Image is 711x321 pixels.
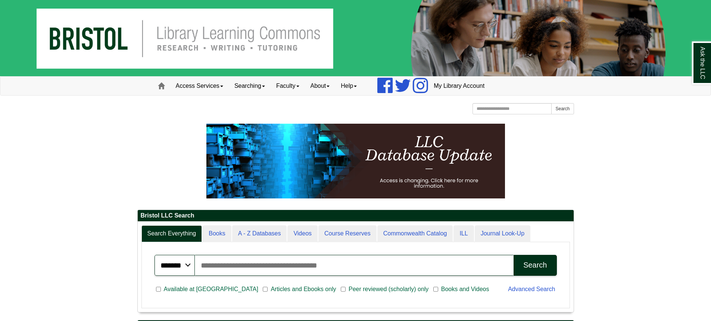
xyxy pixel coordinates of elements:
span: Books and Videos [438,285,492,294]
input: Articles and Ebooks only [263,286,268,293]
button: Search [551,103,574,114]
h2: Bristol LLC Search [138,210,574,222]
a: Searching [229,77,271,95]
a: Search Everything [141,225,202,242]
input: Peer reviewed (scholarly) only [341,286,346,293]
span: Peer reviewed (scholarly) only [346,285,431,294]
a: Advanced Search [508,286,555,292]
input: Books and Videos [433,286,438,293]
a: My Library Account [428,77,490,95]
a: Videos [287,225,318,242]
a: A - Z Databases [232,225,287,242]
a: Help [335,77,362,95]
img: HTML tutorial [206,124,505,198]
button: Search [514,255,556,276]
a: About [305,77,336,95]
a: Books [203,225,231,242]
a: Access Services [170,77,229,95]
span: Available at [GEOGRAPHIC_DATA] [161,285,261,294]
span: Articles and Ebooks only [268,285,339,294]
a: Course Reserves [318,225,377,242]
a: ILL [453,225,474,242]
input: Available at [GEOGRAPHIC_DATA] [156,286,161,293]
a: Faculty [271,77,305,95]
a: Commonwealth Catalog [377,225,453,242]
a: Journal Look-Up [475,225,530,242]
div: Search [523,261,547,269]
